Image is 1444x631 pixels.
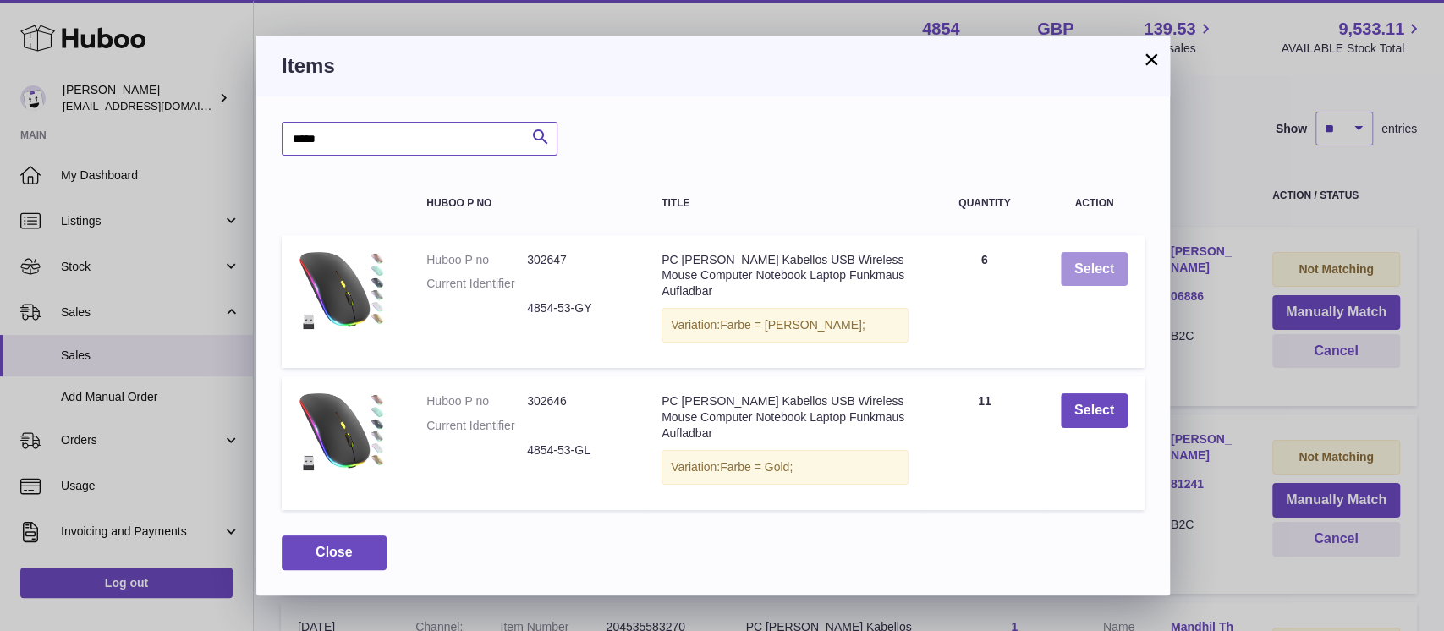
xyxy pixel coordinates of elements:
[720,318,865,332] span: Farbe = [PERSON_NAME];
[1141,49,1161,69] button: ×
[662,252,909,300] div: PC [PERSON_NAME] Kabellos USB Wireless Mouse Computer Notebook Laptop Funkmaus Aufladbar
[299,393,383,472] img: PC Maus Kabellos USB Wireless Mouse Computer Notebook Laptop Funkmaus Aufladbar
[299,252,383,331] img: PC Maus Kabellos USB Wireless Mouse Computer Notebook Laptop Funkmaus Aufladbar
[662,450,909,485] div: Variation:
[426,393,527,409] dt: Huboo P no
[282,535,387,570] button: Close
[527,252,628,268] dd: 302647
[925,376,1044,510] td: 11
[316,545,353,559] span: Close
[282,52,1145,80] h3: Items
[426,418,527,434] dt: Current Identifier
[1061,252,1128,287] button: Select
[1061,393,1128,428] button: Select
[527,393,628,409] dd: 302646
[426,252,527,268] dt: Huboo P no
[925,235,1044,369] td: 6
[645,181,925,226] th: Title
[527,300,628,316] dd: 4854-53-GY
[662,308,909,343] div: Variation:
[662,393,909,442] div: PC [PERSON_NAME] Kabellos USB Wireless Mouse Computer Notebook Laptop Funkmaus Aufladbar
[426,276,527,292] dt: Current Identifier
[409,181,645,226] th: Huboo P no
[527,442,628,458] dd: 4854-53-GL
[925,181,1044,226] th: Quantity
[720,460,793,474] span: Farbe = Gold;
[1044,181,1145,226] th: Action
